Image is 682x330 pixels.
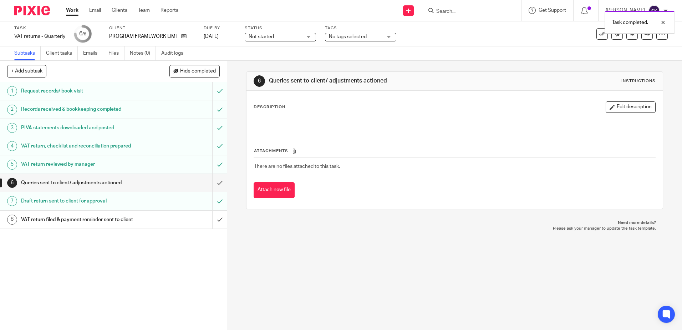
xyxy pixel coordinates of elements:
[89,7,101,14] a: Email
[7,196,17,206] div: 7
[254,164,340,169] span: There are no files attached to this task.
[130,46,156,60] a: Notes (0)
[21,177,144,188] h1: Queries sent to client/ adjustments actioned
[21,104,144,115] h1: Records received & bookkeeping completed
[7,215,17,225] div: 8
[7,105,17,115] div: 2
[621,78,656,84] div: Instructions
[325,25,396,31] label: Tags
[204,25,236,31] label: Due by
[648,5,660,16] img: svg%3E
[21,159,144,170] h1: VAT return reviewed by manager
[254,104,285,110] p: Description
[14,25,65,31] label: Task
[249,34,274,39] span: Not started
[169,65,220,77] button: Hide completed
[21,122,144,133] h1: PIVA statements downloaded and posted
[329,34,367,39] span: No tags selected
[269,77,470,85] h1: Queries sent to client/ adjustments actioned
[245,25,316,31] label: Status
[7,160,17,170] div: 5
[161,46,189,60] a: Audit logs
[112,7,127,14] a: Clients
[21,86,144,96] h1: Request records/ book visit
[253,226,656,231] p: Please ask your manager to update the task template.
[21,214,144,225] h1: VAT return filed & payment reminder sent to client
[21,196,144,206] h1: Draft return sent to client for approval
[79,30,86,38] div: 6
[14,33,65,40] div: VAT returns - Quarterly
[14,6,50,15] img: Pixie
[254,75,265,87] div: 6
[83,46,103,60] a: Emails
[7,123,17,133] div: 3
[108,46,124,60] a: Files
[7,65,46,77] button: + Add subtask
[14,46,41,60] a: Subtasks
[7,178,17,188] div: 6
[180,69,216,74] span: Hide completed
[46,46,78,60] a: Client tasks
[612,19,648,26] p: Task completed.
[82,32,86,36] small: /8
[66,7,78,14] a: Work
[254,149,288,153] span: Attachments
[7,86,17,96] div: 1
[109,25,195,31] label: Client
[161,7,178,14] a: Reports
[109,33,178,40] p: PROGRAM FRAMEWORK LIMITED
[254,182,295,198] button: Attach new file
[138,7,150,14] a: Team
[204,34,219,39] span: [DATE]
[606,101,656,113] button: Edit description
[7,141,17,151] div: 4
[253,220,656,226] p: Need more details?
[21,141,144,151] h1: VAT return, checklist and reconciliation prepared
